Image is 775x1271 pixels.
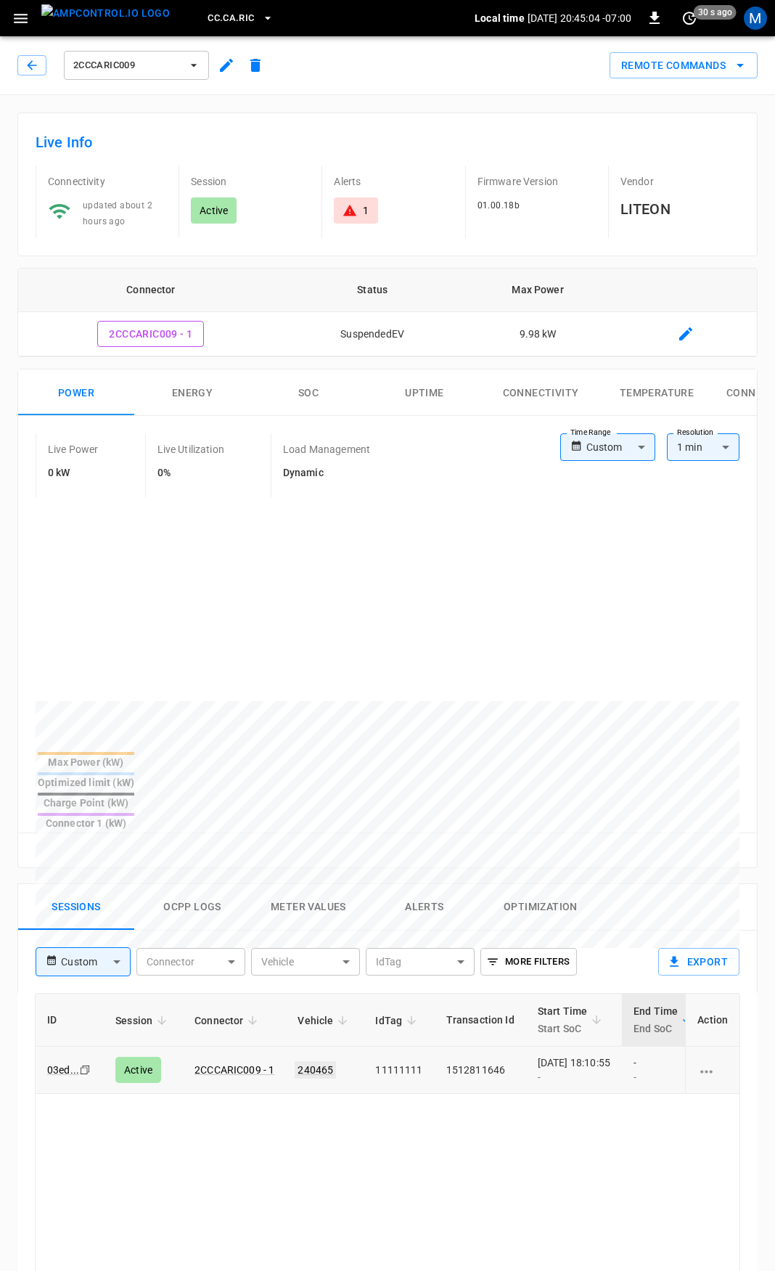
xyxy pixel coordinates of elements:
span: 2CCCARIC009 [73,57,181,74]
button: Optimization [483,884,599,931]
th: Transaction Id [435,994,526,1047]
th: Max Power [461,269,614,312]
p: End SoC [633,1020,678,1037]
span: Session [115,1012,171,1029]
button: Power [18,369,134,416]
div: 1 min [667,433,739,461]
p: [DATE] 20:45:04 -07:00 [528,11,631,25]
div: Custom [61,948,130,976]
button: More Filters [480,948,577,976]
p: Local time [475,11,525,25]
button: Sessions [18,884,134,931]
h6: Dynamic [283,465,370,481]
img: ampcontrol.io logo [41,4,170,23]
p: Session [191,174,310,189]
td: SuspendedEV [284,312,462,357]
button: Alerts [366,884,483,931]
span: updated about 2 hours ago [83,200,152,226]
div: 1 [363,203,369,218]
p: Start SoC [538,1020,588,1037]
button: Uptime [366,369,483,416]
span: Start TimeStart SoC [538,1002,607,1037]
th: Connector [18,269,284,312]
div: Custom [586,433,655,461]
th: ID [36,994,104,1047]
span: IdTag [375,1012,421,1029]
span: Vehicle [298,1012,352,1029]
p: Connectivity [48,174,167,189]
div: Start Time [538,1002,588,1037]
table: connector table [18,269,757,357]
button: Meter Values [250,884,366,931]
p: Firmware Version [477,174,596,189]
button: 2CCCARIC009 - 1 [97,321,204,348]
td: 9.98 kW [461,312,614,357]
button: 2CCCARIC009 [64,51,209,80]
p: Vendor [620,174,739,189]
label: Resolution [677,427,713,438]
div: End Time [633,1002,678,1037]
label: Time Range [570,427,611,438]
button: Energy [134,369,250,416]
h6: 0 kW [48,465,99,481]
p: Active [200,203,228,218]
span: 01.00.18b [477,200,520,211]
button: SOC [250,369,366,416]
span: 30 s ago [694,5,737,20]
button: set refresh interval [678,7,701,30]
span: CC.CA.RIC [208,10,254,27]
button: Remote Commands [610,52,758,79]
button: Export [658,948,739,976]
p: Alerts [334,174,453,189]
div: remote commands options [610,52,758,79]
h6: 0% [157,465,224,481]
span: Connector [194,1012,262,1029]
h6: Live Info [36,131,739,154]
h6: LITEON [620,197,739,221]
button: Ocpp logs [134,884,250,931]
button: Connectivity [483,369,599,416]
button: Temperature [599,369,715,416]
button: CC.CA.RIC [202,4,279,33]
p: Live Utilization [157,442,224,457]
p: Live Power [48,442,99,457]
th: Action [685,994,739,1047]
div: charging session options [697,1063,728,1077]
div: profile-icon [744,7,767,30]
th: Status [284,269,462,312]
span: End TimeEnd SoC [633,1002,697,1037]
p: Load Management [283,442,370,457]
